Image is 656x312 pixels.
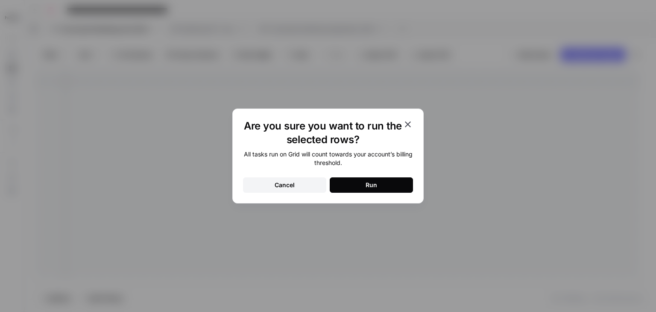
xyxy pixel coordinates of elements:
div: All tasks run on Grid will count towards your account’s billing threshold. [243,150,413,167]
button: Run [330,177,413,193]
button: Cancel [243,177,326,193]
div: Run [366,181,377,189]
div: Cancel [275,181,295,189]
h1: Are you sure you want to run the selected rows? [243,119,403,147]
